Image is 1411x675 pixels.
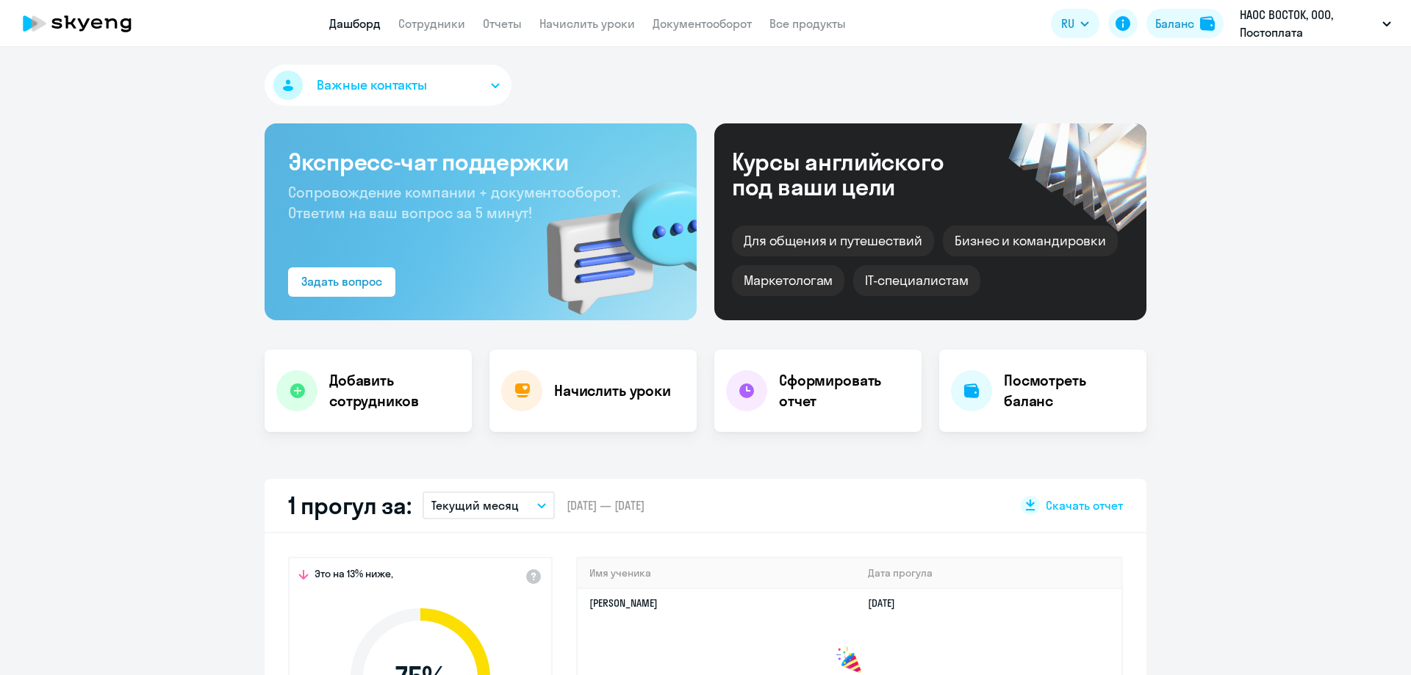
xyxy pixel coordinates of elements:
a: Документооборот [653,16,752,31]
h4: Сформировать отчет [779,370,910,411]
a: Начислить уроки [539,16,635,31]
span: [DATE] — [DATE] [567,497,645,513]
span: RU [1061,15,1074,32]
a: Отчеты [483,16,522,31]
div: Баланс [1155,15,1194,32]
span: Важные контакты [317,76,427,95]
button: Балансbalance [1146,9,1224,38]
div: IT-специалистам [853,265,980,296]
th: Дата прогула [856,558,1121,588]
button: Текущий месяц [423,491,555,519]
p: НАОС ВОСТОК, ООО, Постоплата [1240,6,1376,41]
h4: Посмотреть баланс [1004,370,1135,411]
button: НАОС ВОСТОК, ООО, Постоплата [1232,6,1399,41]
div: Для общения и путешествий [732,225,934,256]
span: Скачать отчет [1046,497,1123,513]
img: balance [1200,16,1215,31]
div: Маркетологам [732,265,844,296]
span: Это на 13% ниже, [315,567,393,585]
a: Дашборд [329,16,381,31]
span: Сопровождение компании + документооборот. Ответим на ваш вопрос за 5 минут! [288,183,620,222]
p: Текущий месяц [431,497,519,514]
th: Имя ученика [578,558,856,588]
div: Задать вопрос [301,272,382,290]
div: Бизнес и командировки [943,225,1118,256]
h3: Экспресс-чат поддержки [288,147,673,176]
h2: 1 прогул за: [288,491,411,520]
button: Важные контакты [265,65,511,106]
div: Курсы английского под ваши цели [732,149,983,199]
img: bg-img [525,155,697,320]
a: [PERSON_NAME] [589,596,658,610]
h4: Добавить сотрудников [329,370,460,411]
h4: Начислить уроки [554,380,671,401]
button: Задать вопрос [288,267,395,297]
a: Сотрудники [398,16,465,31]
a: Все продукты [769,16,846,31]
a: [DATE] [868,596,907,610]
button: RU [1051,9,1099,38]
